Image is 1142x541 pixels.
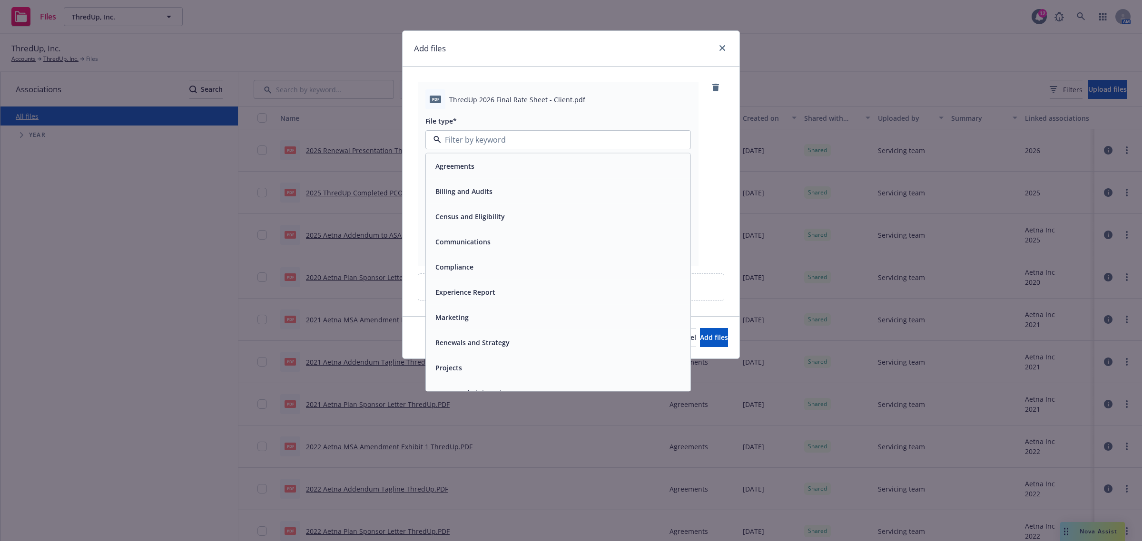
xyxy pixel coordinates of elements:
[418,273,724,301] div: Upload new files
[435,161,474,171] button: Agreements
[700,333,728,342] span: Add files
[435,312,469,322] button: Marketing
[435,363,462,373] button: Projects
[435,186,492,196] button: Billing and Audits
[435,287,495,297] button: Experience Report
[435,212,505,222] button: Census and Eligibility
[430,96,441,103] span: pdf
[435,338,510,348] button: Renewals and Strategy
[700,328,728,347] button: Add files
[435,237,491,247] button: Communications
[435,262,473,272] button: Compliance
[717,42,728,54] a: close
[441,134,671,145] input: Filter by keyword
[449,95,585,105] span: ThredUp 2026 Final Rate Sheet - Client.pdf
[435,388,510,398] button: System Administration
[414,42,446,55] h1: Add files
[425,116,457,126] span: File type*
[710,82,721,93] a: remove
